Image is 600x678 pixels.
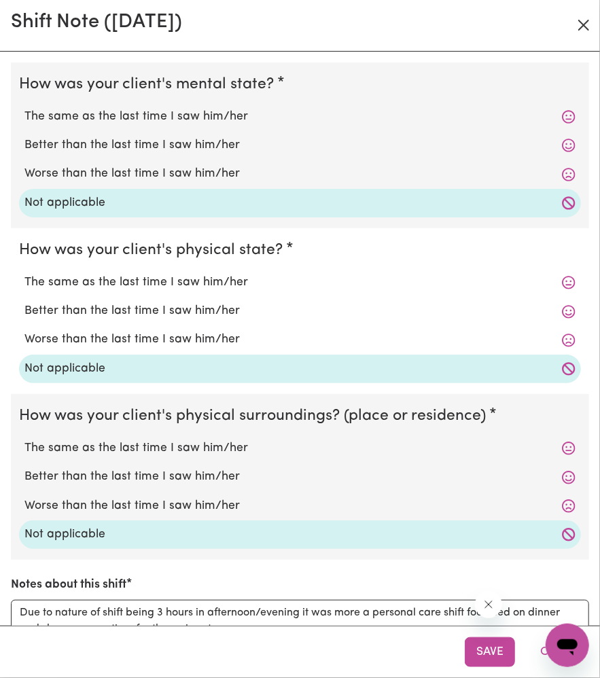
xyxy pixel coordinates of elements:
[24,108,576,126] label: The same as the last time I saw him/her
[24,137,576,154] label: Better than the last time I saw him/her
[573,14,595,36] button: Close
[24,526,576,543] label: Not applicable
[11,576,126,594] label: Notes about this shift
[24,165,576,183] label: Worse than the last time I saw him/her
[19,405,491,429] legend: How was your client's physical surroundings? (place or residence)
[19,239,288,263] legend: How was your client's physical state?
[24,274,576,291] label: The same as the last time I saw him/her
[465,637,515,667] button: Save
[475,591,502,618] iframe: Close message
[24,302,576,320] label: Better than the last time I saw him/her
[24,331,576,349] label: Worse than the last time I saw him/her
[24,440,576,457] label: The same as the last time I saw him/her
[24,360,576,378] label: Not applicable
[8,10,82,20] span: Need any help?
[11,11,182,35] h2: Shift Note ( [DATE] )
[19,73,279,97] legend: How was your client's mental state?
[529,637,589,667] button: Close
[24,194,576,212] label: Not applicable
[546,624,589,667] iframe: Button to launch messaging window
[24,468,576,486] label: Better than the last time I saw him/her
[24,497,576,515] label: Worse than the last time I saw him/her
